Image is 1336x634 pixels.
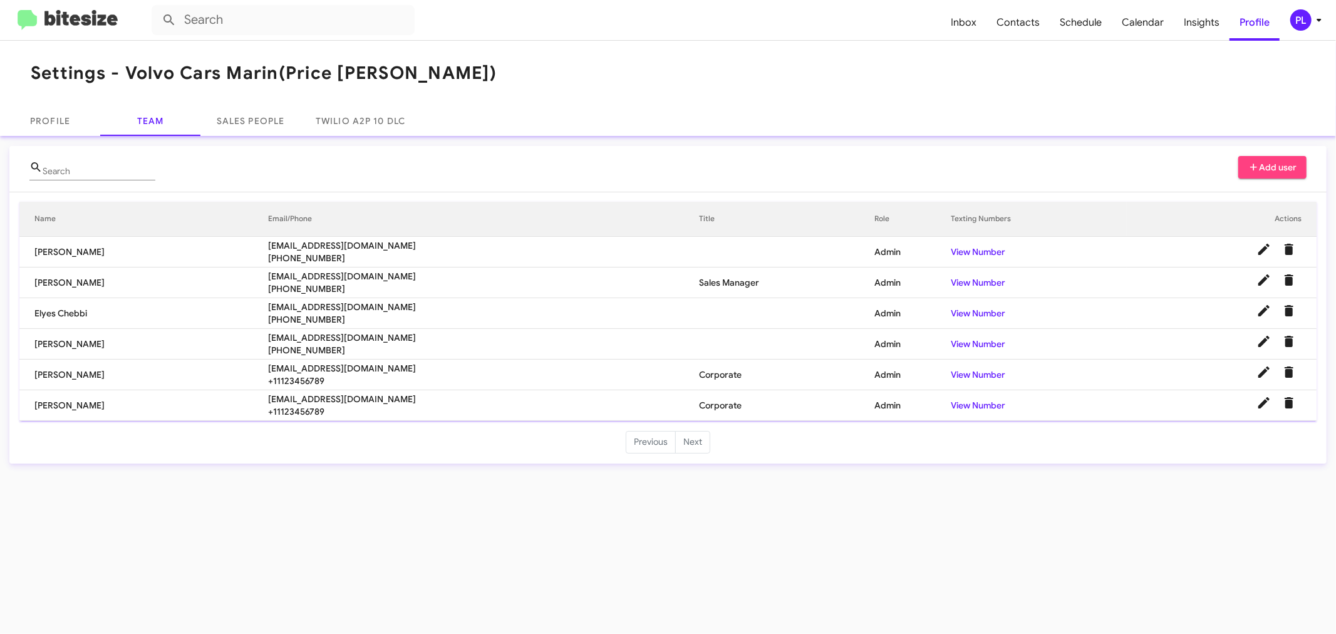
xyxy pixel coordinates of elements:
[279,62,497,84] span: (Price [PERSON_NAME])
[1276,390,1302,415] button: Delete User
[19,390,268,421] td: [PERSON_NAME]
[268,283,699,295] span: [PHONE_NUMBER]
[1230,4,1280,41] a: Profile
[951,369,1006,380] a: View Number
[268,331,699,344] span: [EMAIL_ADDRESS][DOMAIN_NAME]
[268,313,699,326] span: [PHONE_NUMBER]
[31,63,497,83] h1: Settings - Volvo Cars Marin
[268,344,699,356] span: [PHONE_NUMBER]
[951,400,1006,411] a: View Number
[200,106,301,136] a: Sales People
[1238,156,1307,179] button: Add user
[941,4,986,41] a: Inbox
[268,362,699,375] span: [EMAIL_ADDRESS][DOMAIN_NAME]
[19,237,268,268] td: [PERSON_NAME]
[1112,4,1174,41] a: Calendar
[268,405,699,418] span: +11123456789
[1276,237,1302,262] button: Delete User
[301,106,420,136] a: Twilio A2P 10 DLC
[874,202,951,237] th: Role
[1276,329,1302,354] button: Delete User
[1174,4,1230,41] a: Insights
[1127,202,1317,237] th: Actions
[268,252,699,264] span: [PHONE_NUMBER]
[268,202,699,237] th: Email/Phone
[1248,156,1297,179] span: Add user
[268,375,699,387] span: +11123456789
[19,202,268,237] th: Name
[874,298,951,329] td: Admin
[268,270,699,283] span: [EMAIL_ADDRESS][DOMAIN_NAME]
[19,329,268,360] td: [PERSON_NAME]
[19,268,268,298] td: [PERSON_NAME]
[268,301,699,313] span: [EMAIL_ADDRESS][DOMAIN_NAME]
[874,360,951,390] td: Admin
[951,338,1006,350] a: View Number
[874,329,951,360] td: Admin
[951,277,1006,288] a: View Number
[19,298,268,329] td: Elyes Chebbi
[951,246,1006,257] a: View Number
[100,106,200,136] a: Team
[699,268,874,298] td: Sales Manager
[874,268,951,298] td: Admin
[874,390,951,421] td: Admin
[268,239,699,252] span: [EMAIL_ADDRESS][DOMAIN_NAME]
[1276,360,1302,385] button: Delete User
[268,393,699,405] span: [EMAIL_ADDRESS][DOMAIN_NAME]
[951,308,1006,319] a: View Number
[1290,9,1312,31] div: PL
[1050,4,1112,41] a: Schedule
[699,360,874,390] td: Corporate
[1276,298,1302,323] button: Delete User
[19,360,268,390] td: [PERSON_NAME]
[874,237,951,268] td: Admin
[951,202,1127,237] th: Texting Numbers
[152,5,415,35] input: Search
[986,4,1050,41] a: Contacts
[699,202,874,237] th: Title
[1280,9,1322,31] button: PL
[1276,268,1302,293] button: Delete User
[699,390,874,421] td: Corporate
[43,167,155,177] input: Name or Email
